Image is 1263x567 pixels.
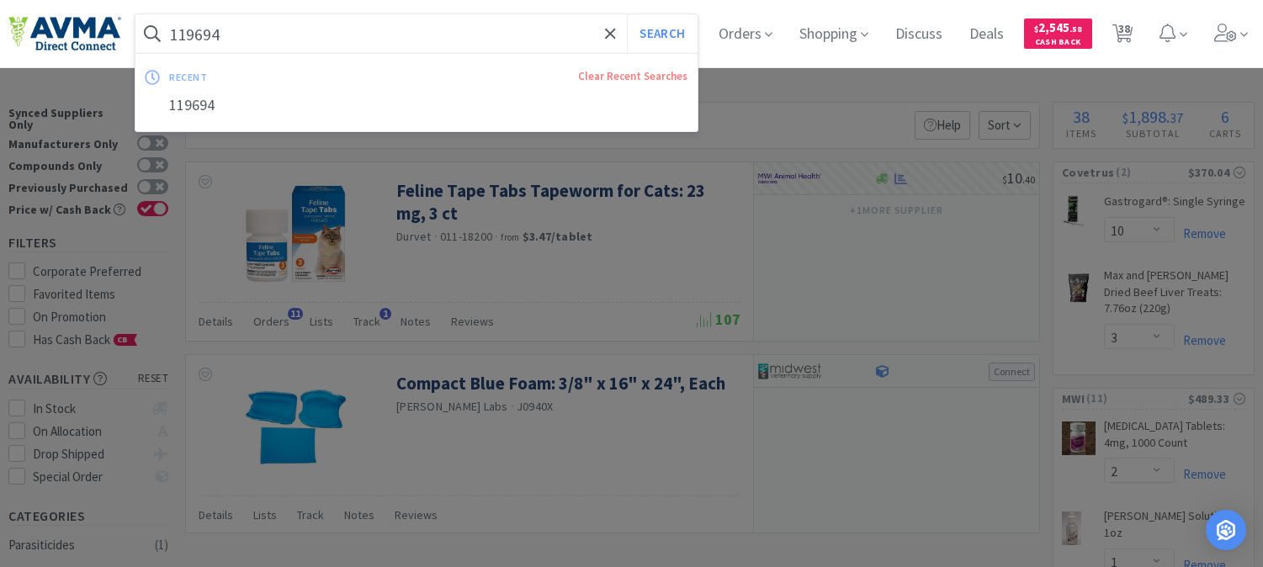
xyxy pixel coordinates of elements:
[1206,510,1246,550] div: Open Intercom Messenger
[1106,29,1140,44] a: 38
[1024,11,1092,56] a: $2,545.58Cash Back
[169,64,392,90] div: recent
[1034,19,1082,35] span: 2,545
[1034,38,1082,49] span: Cash Back
[8,16,121,51] img: e4e33dab9f054f5782a47901c742baa9_102.png
[135,90,698,121] div: 119694
[627,14,697,53] button: Search
[889,27,949,42] a: Discuss
[1034,24,1038,34] span: $
[578,69,687,83] a: Clear Recent Searches
[135,14,698,53] input: Search by item, sku, manufacturer, ingredient, size...
[1069,24,1082,34] span: . 58
[963,27,1011,42] a: Deals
